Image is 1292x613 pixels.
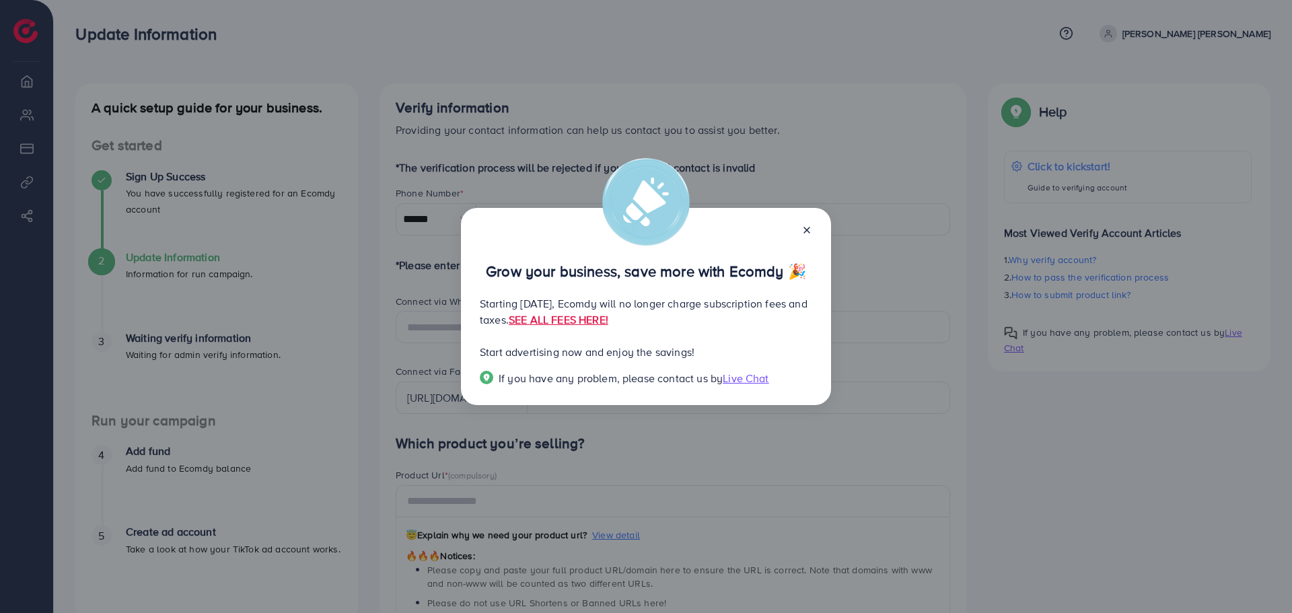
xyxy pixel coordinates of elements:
p: Grow your business, save more with Ecomdy 🎉 [480,263,812,279]
img: alert [602,158,690,246]
span: If you have any problem, please contact us by [499,371,723,386]
p: Start advertising now and enjoy the savings! [480,344,812,360]
span: Live Chat [723,371,768,386]
img: Popup guide [480,371,493,384]
p: Starting [DATE], Ecomdy will no longer charge subscription fees and taxes. [480,295,812,328]
a: SEE ALL FEES HERE! [509,312,608,327]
